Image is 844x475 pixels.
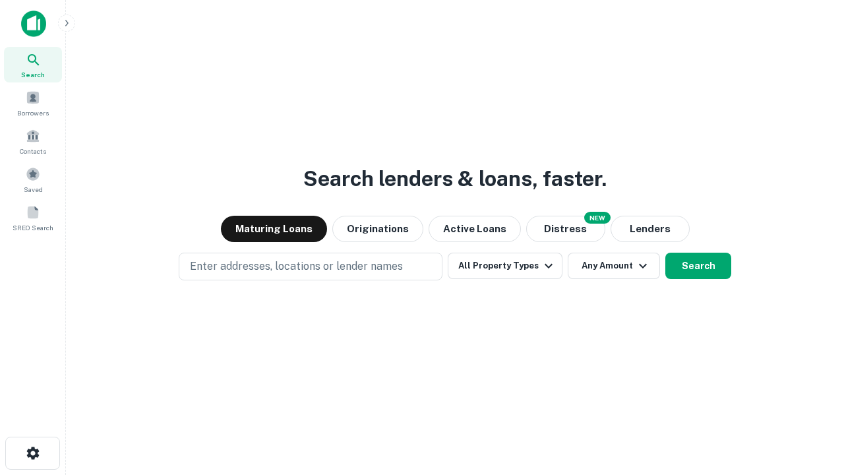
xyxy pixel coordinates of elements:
[4,85,62,121] a: Borrowers
[526,216,605,242] button: Search distressed loans with lien and other non-mortgage details.
[24,184,43,195] span: Saved
[21,11,46,37] img: capitalize-icon.png
[4,200,62,236] a: SREO Search
[4,47,62,82] a: Search
[611,216,690,242] button: Lenders
[190,259,403,274] p: Enter addresses, locations or lender names
[17,108,49,118] span: Borrowers
[448,253,562,279] button: All Property Types
[303,163,607,195] h3: Search lenders & loans, faster.
[665,253,731,279] button: Search
[179,253,442,280] button: Enter addresses, locations or lender names
[778,369,844,433] iframe: Chat Widget
[332,216,423,242] button: Originations
[429,216,521,242] button: Active Loans
[21,69,45,80] span: Search
[4,123,62,159] a: Contacts
[584,212,611,224] div: NEW
[4,162,62,197] a: Saved
[568,253,660,279] button: Any Amount
[221,216,327,242] button: Maturing Loans
[13,222,53,233] span: SREO Search
[20,146,46,156] span: Contacts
